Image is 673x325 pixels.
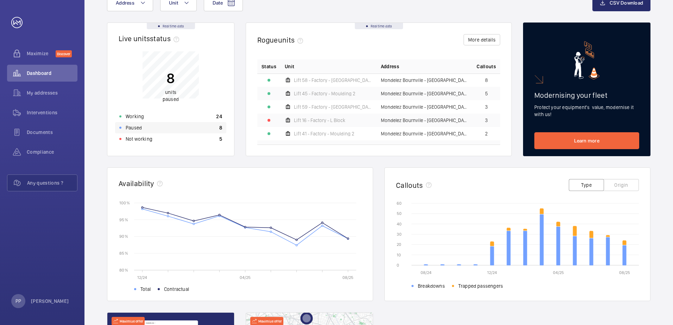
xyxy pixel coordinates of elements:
[126,124,142,131] p: Paused
[397,232,402,237] text: 30
[294,91,356,96] span: Lift 45 - Factory - Moulding 2
[56,50,72,57] span: Discover
[119,217,128,222] text: 95 %
[285,63,294,70] span: Unit
[126,135,152,142] p: Not working
[27,109,77,116] span: Interventions
[27,129,77,136] span: Documents
[477,63,496,70] span: Callouts
[27,70,77,77] span: Dashboard
[163,69,179,87] p: 8
[27,50,56,57] span: Maximize
[119,234,128,239] text: 90 %
[119,34,182,43] h2: Live units
[294,118,345,123] span: Lift 16 - Factory - L Block
[464,34,500,45] button: More details
[485,78,488,83] span: 8
[163,89,179,103] p: units
[534,91,639,100] h2: Modernising your fleet
[31,298,69,305] p: [PERSON_NAME]
[257,36,306,44] h2: Rogue
[164,286,189,293] span: Contractual
[381,78,468,83] span: Mondelez Bournvile - [GEOGRAPHIC_DATA], [GEOGRAPHIC_DATA]
[294,131,354,136] span: Lift 41 - Factory - Moulding 2
[342,275,353,280] text: 08/25
[163,96,179,102] span: paused
[15,298,21,305] p: PP
[381,104,468,109] span: Mondelez Bournvile - [GEOGRAPHIC_DATA], [GEOGRAPHIC_DATA]
[240,275,251,280] text: 04/25
[421,270,432,275] text: 08/24
[294,78,372,83] span: Lift 58 - Factory - [GEOGRAPHIC_DATA]
[534,104,639,118] p: Protect your equipment's value, modernise it with us!
[396,181,423,190] h2: Callouts
[278,36,306,44] span: units
[604,179,639,191] button: Origin
[418,282,445,289] span: Breakdowns
[458,282,503,289] span: Trapped passengers
[397,201,402,206] text: 60
[381,131,468,136] span: Mondelez Bournvile - [GEOGRAPHIC_DATA], [GEOGRAPHIC_DATA]
[119,251,128,256] text: 85 %
[534,132,639,149] a: Learn more
[485,131,488,136] span: 2
[619,270,630,275] text: 08/25
[355,23,403,29] div: Real time data
[119,179,154,188] h2: Availability
[381,118,468,123] span: Mondelez Bournvile - [GEOGRAPHIC_DATA], [GEOGRAPHIC_DATA]
[485,118,488,123] span: 3
[569,179,604,191] button: Type
[381,63,399,70] span: Address
[147,23,195,29] div: Real time data
[150,34,182,43] span: status
[294,104,372,109] span: Lift 59 - Factory - [GEOGRAPHIC_DATA]
[219,135,222,142] p: 5
[397,242,401,247] text: 20
[137,275,147,280] text: 12/24
[381,91,468,96] span: Mondelez Bournvile - [GEOGRAPHIC_DATA], [GEOGRAPHIC_DATA]
[574,41,600,79] img: marketing-card.svg
[27,89,77,96] span: My addresses
[27,179,77,186] span: Any questions ?
[119,200,130,205] text: 100 %
[216,113,222,120] p: 24
[140,286,151,293] span: Total
[485,104,488,109] span: 3
[27,148,77,155] span: Compliance
[397,211,402,216] text: 50
[119,267,128,272] text: 80 %
[553,270,564,275] text: 04/25
[262,63,276,70] p: Status
[126,113,144,120] p: Working
[219,124,222,131] p: 8
[487,270,497,275] text: 12/24
[397,263,399,268] text: 0
[397,253,401,257] text: 10
[485,91,488,96] span: 5
[397,222,402,227] text: 40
